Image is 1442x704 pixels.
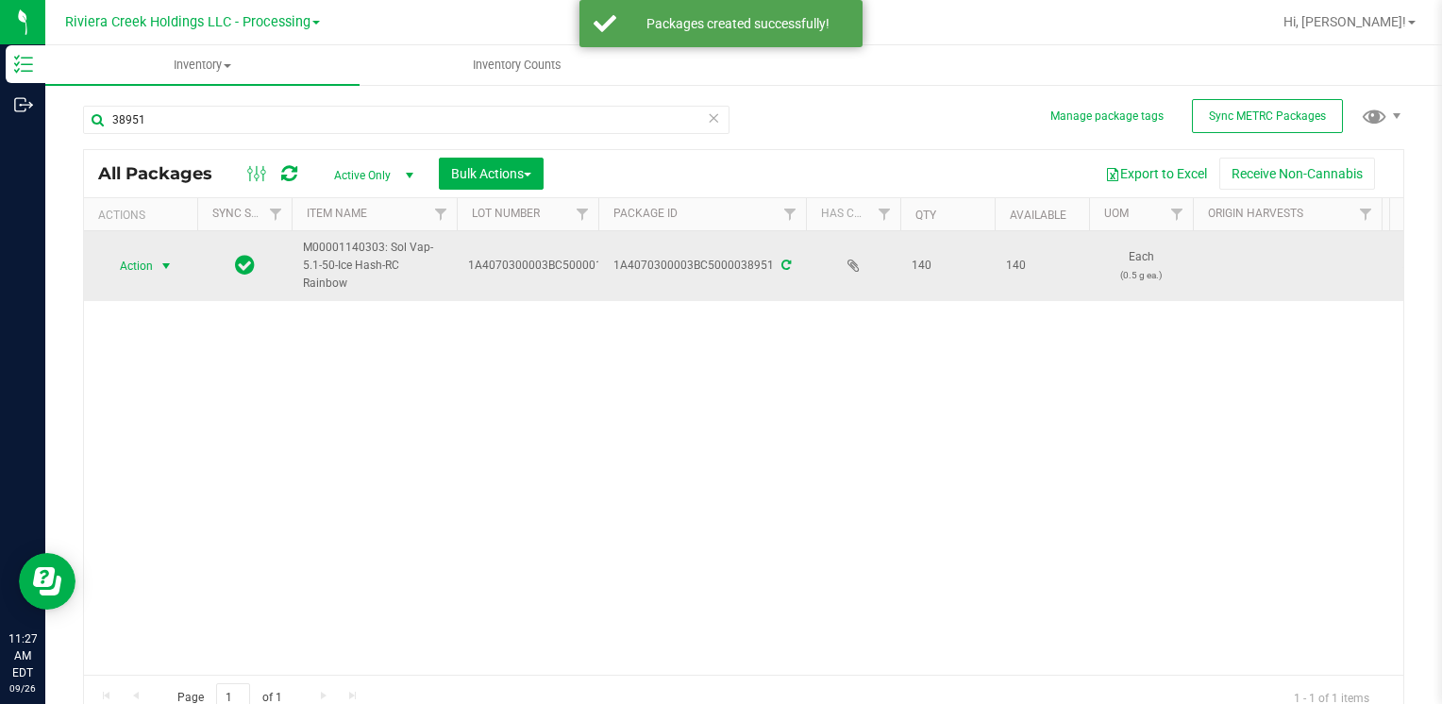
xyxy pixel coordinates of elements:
span: 140 [1006,257,1078,275]
a: Filter [775,198,806,230]
button: Manage package tags [1050,109,1164,125]
span: Inventory Counts [447,57,587,74]
a: Inventory Counts [360,45,674,85]
span: M00001140303: Sol Vap-5.1-50-Ice Hash-RC Rainbow [303,239,445,293]
a: Qty [915,209,936,222]
span: Bulk Actions [451,166,531,181]
a: Available [1010,209,1066,222]
a: Item Name [307,207,367,220]
a: Filter [260,198,292,230]
span: 140 [912,257,983,275]
th: Has COA [806,198,900,231]
a: Lot Number [472,207,540,220]
a: Sync Status [212,207,285,220]
span: All Packages [98,163,231,184]
button: Bulk Actions [439,158,544,190]
span: Riviera Creek Holdings LLC - Processing [65,14,310,30]
a: Filter [426,198,457,230]
a: Package ID [613,207,678,220]
a: Filter [567,198,598,230]
span: Sync METRC Packages [1209,109,1326,123]
button: Sync METRC Packages [1192,99,1343,133]
inline-svg: Inventory [14,55,33,74]
span: Action [103,253,154,279]
a: Inventory [45,45,360,85]
span: Inventory [45,57,360,74]
a: Filter [1350,198,1382,230]
span: Hi, [PERSON_NAME]! [1283,14,1406,29]
a: UOM [1104,207,1129,220]
div: 1A4070300003BC5000038951 [595,257,809,275]
a: Filter [869,198,900,230]
div: Packages created successfully! [627,14,848,33]
a: Origin Harvests [1208,207,1303,220]
p: 11:27 AM EDT [8,630,37,681]
span: Sync from Compliance System [779,259,791,272]
iframe: Resource center [19,553,75,610]
p: 09/26 [8,681,37,696]
button: Receive Non-Cannabis [1219,158,1375,190]
div: Actions [98,209,190,222]
p: (0.5 g ea.) [1100,266,1182,284]
span: 1A4070300003BC5000015983 [468,257,629,275]
span: In Sync [235,252,255,278]
span: select [155,253,178,279]
button: Export to Excel [1093,158,1219,190]
inline-svg: Outbound [14,95,33,114]
span: Clear [707,106,720,130]
input: Search Package ID, Item Name, SKU, Lot or Part Number... [83,106,729,134]
span: Each [1100,248,1182,284]
a: Filter [1162,198,1193,230]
